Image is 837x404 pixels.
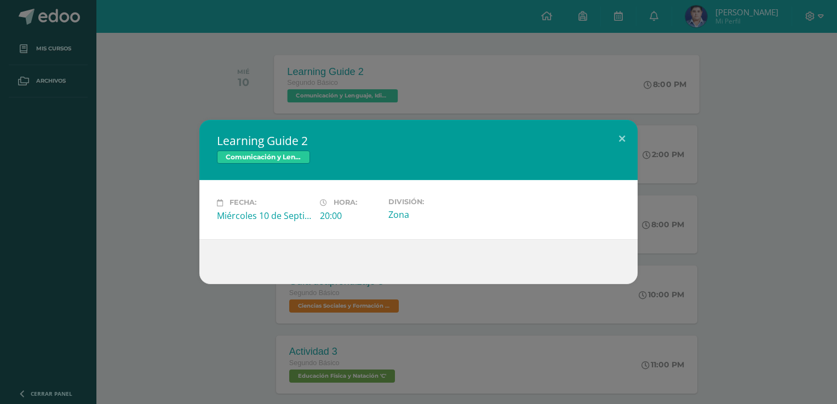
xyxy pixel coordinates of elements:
span: Fecha: [230,199,256,207]
h2: Learning Guide 2 [217,133,620,148]
label: División: [388,198,483,206]
div: Zona [388,209,483,221]
span: Comunicación y Lenguaje, Idioma Extranjero Inglés [217,151,310,164]
span: Hora: [334,199,357,207]
button: Close (Esc) [606,120,638,157]
div: Miércoles 10 de Septiembre [217,210,311,222]
div: 20:00 [320,210,380,222]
